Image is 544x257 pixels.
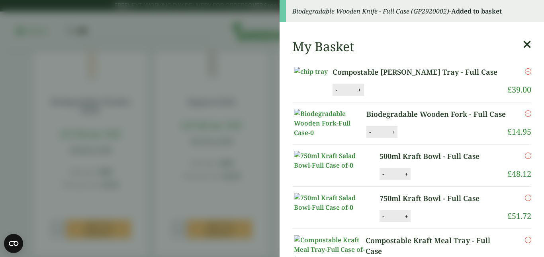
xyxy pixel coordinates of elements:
[525,151,531,160] a: Remove this item
[380,151,493,162] a: 500ml Kraft Bowl - Full Case
[380,171,386,178] button: -
[292,39,354,54] h2: My Basket
[294,109,366,137] img: Biodegradable Wooden Fork-Full Case-0
[507,126,512,137] span: £
[525,193,531,203] a: Remove this item
[507,84,512,95] span: £
[525,235,531,245] a: Remove this item
[380,213,386,220] button: -
[525,67,531,76] a: Remove this item
[507,126,531,137] bdi: 14.95
[366,235,507,257] a: Compostable Kraft Meal Tray - Full Case
[4,234,23,253] button: Open CMP widget
[507,84,531,95] bdi: 39.00
[333,87,339,93] button: -
[366,109,507,120] a: Biodegradable Wooden Fork - Full Case
[356,87,364,93] button: +
[294,67,328,76] img: chip tray
[294,193,366,212] img: 750ml Kraft Salad Bowl-Full Case of-0
[507,168,512,179] span: £
[333,67,502,77] a: Compostable [PERSON_NAME] Tray - Full Case
[294,151,366,170] img: 750ml Kraft Salad Bowl-Full Case of-0
[507,211,512,221] span: £
[402,213,410,220] button: +
[507,211,531,221] bdi: 51.72
[292,7,449,15] em: Biodegradable Wooden Knife - Full Case (GP2920002)
[367,129,373,135] button: -
[380,193,493,204] a: 750ml Kraft Bowl - Full Case
[451,7,502,15] strong: Added to basket
[525,109,531,118] a: Remove this item
[389,129,397,135] button: +
[402,171,410,178] button: +
[507,168,531,179] bdi: 48.12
